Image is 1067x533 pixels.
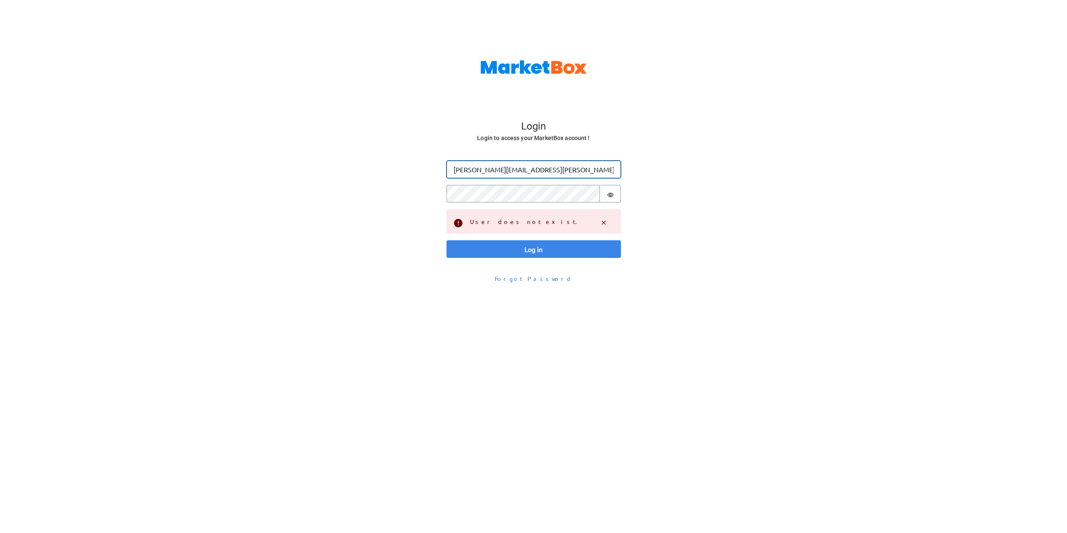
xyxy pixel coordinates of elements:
[489,271,578,286] button: Forgot Password
[600,185,621,203] button: Show password
[480,60,587,74] img: MarketBox logo
[470,217,587,226] div: User does not exist.
[447,240,621,258] button: Log in
[447,120,620,133] h4: Login
[447,133,620,143] h6: Login to access your MarketBox account !
[447,161,621,178] input: Enter your email
[593,214,614,229] button: Dismiss alert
